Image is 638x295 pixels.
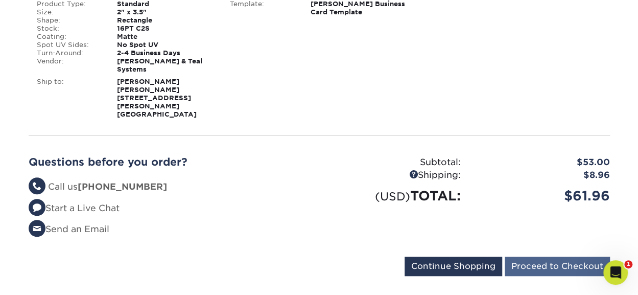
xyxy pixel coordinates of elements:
div: Matte [109,33,222,41]
div: Spot UV Sides: [29,41,110,49]
strong: [PHONE_NUMBER] [78,181,167,192]
div: $8.96 [468,169,618,182]
div: 2-4 Business Days [109,49,222,57]
input: Continue Shopping [405,257,502,276]
div: 16PT C2S [109,25,222,33]
div: [PERSON_NAME] & Teal Systems [109,57,222,74]
div: Stock: [29,25,110,33]
strong: [PERSON_NAME] [PERSON_NAME] [STREET_ADDRESS][PERSON_NAME] [GEOGRAPHIC_DATA] [117,78,197,118]
div: Turn-Around: [29,49,110,57]
div: Vendor: [29,57,110,74]
div: Subtotal: [319,156,468,169]
input: Proceed to Checkout [505,257,610,276]
div: Size: [29,8,110,16]
div: $61.96 [468,186,618,206]
small: (USD) [375,190,410,203]
div: TOTAL: [319,186,468,206]
div: Coating: [29,33,110,41]
div: $53.00 [468,156,618,169]
a: Start a Live Chat [29,203,120,213]
div: No Spot UV [109,41,222,49]
div: 2" x 3.5" [109,8,222,16]
li: Call us [29,180,312,194]
a: Send an Email [29,224,109,234]
div: Ship to: [29,78,110,119]
iframe: Intercom live chat [603,260,628,285]
h2: Questions before you order? [29,156,312,168]
div: Shape: [29,16,110,25]
div: Rectangle [109,16,222,25]
span: 1 [624,260,632,268]
div: Shipping: [319,169,468,182]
